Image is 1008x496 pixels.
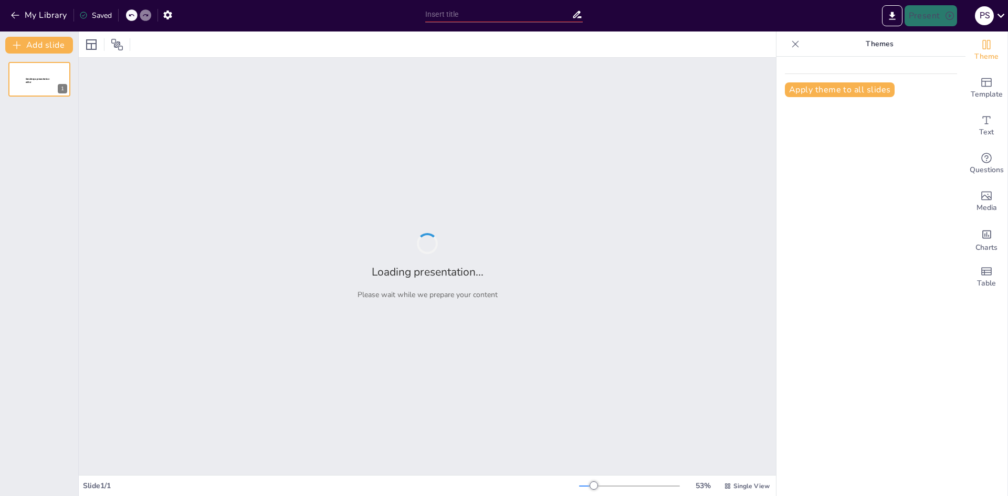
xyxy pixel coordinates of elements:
p: Themes [804,31,955,57]
button: Apply theme to all slides [785,82,895,97]
div: Add text boxes [965,107,1007,145]
span: Single View [733,482,770,490]
div: Saved [79,10,112,20]
button: My Library [8,7,71,24]
div: 1 [8,62,70,97]
div: 53 % [690,481,716,491]
input: Insert title [425,7,572,22]
div: p s [975,6,994,25]
div: Add images, graphics, shapes or video [965,183,1007,220]
span: Questions [970,164,1004,176]
p: Please wait while we prepare your content [358,290,498,300]
div: Add charts and graphs [965,220,1007,258]
span: Template [971,89,1003,100]
button: Export to PowerPoint [882,5,902,26]
button: Add slide [5,37,73,54]
div: Get real-time input from your audience [965,145,1007,183]
span: Table [977,278,996,289]
span: Text [979,126,994,138]
span: Theme [974,51,999,62]
span: Sendsteps presentation editor [26,78,49,83]
div: Change the overall theme [965,31,1007,69]
span: Charts [975,242,997,254]
h2: Loading presentation... [372,265,484,279]
span: Media [976,202,997,214]
div: Layout [83,36,100,53]
span: Position [111,38,123,51]
button: p s [975,5,994,26]
div: Add ready made slides [965,69,1007,107]
div: 1 [58,84,67,93]
div: Slide 1 / 1 [83,481,579,491]
div: Add a table [965,258,1007,296]
button: Present [905,5,957,26]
